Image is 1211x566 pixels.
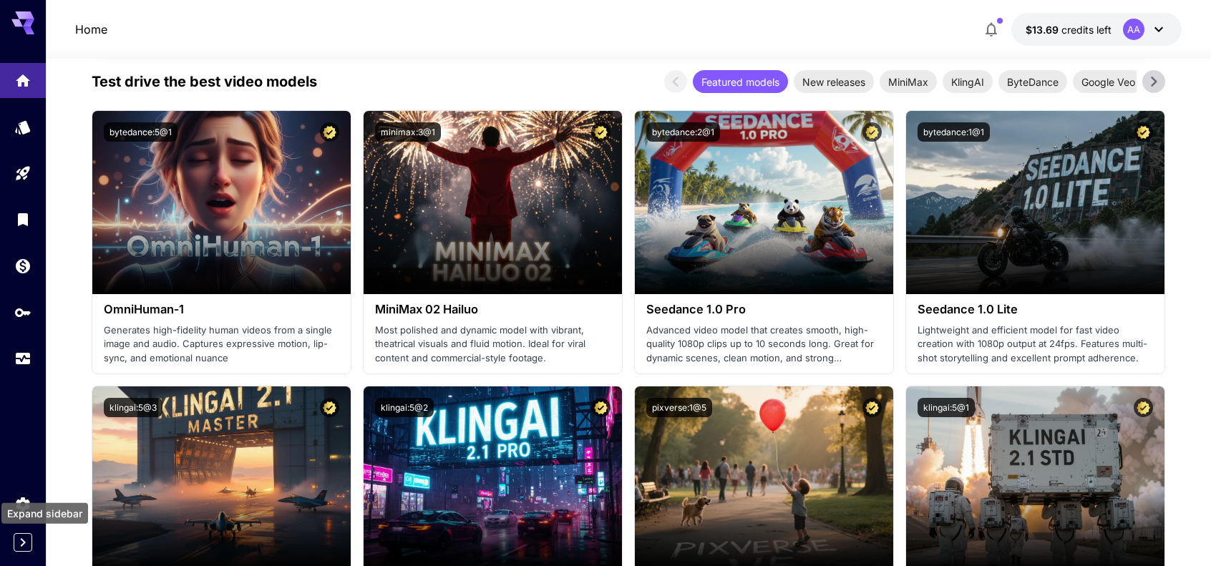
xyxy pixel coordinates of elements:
h3: Seedance 1.0 Lite [918,303,1153,316]
span: ByteDance [998,74,1067,89]
span: Google Veo [1073,74,1144,89]
h3: MiniMax 02 Hailuo [375,303,611,316]
button: klingai:5@2 [375,398,434,417]
button: klingai:5@1 [918,398,975,417]
div: API Keys [14,303,31,321]
button: Expand sidebar [14,533,32,552]
p: Most polished and dynamic model with vibrant, theatrical visuals and fluid motion. Ideal for vira... [375,323,611,366]
span: $13.69 [1026,24,1061,36]
div: Models [14,114,31,132]
span: New releases [794,74,874,89]
button: minimax:3@1 [375,122,441,142]
p: Lightweight and efficient model for fast video creation with 1080p output at 24fps. Features mult... [918,323,1153,366]
button: klingai:5@3 [104,398,162,417]
button: $13.68774AA [1011,13,1182,46]
div: Settings [14,495,31,513]
img: alt [635,111,893,294]
button: bytedance:2@1 [646,122,720,142]
div: Home [14,72,31,89]
div: Library [14,210,31,228]
div: MiniMax [880,70,937,93]
img: alt [364,111,622,294]
button: Certified Model – Vetted for best performance and includes a commercial license. [591,122,611,142]
a: Home [75,21,107,38]
div: $13.68774 [1026,22,1112,37]
div: Featured models [693,70,788,93]
span: Featured models [693,74,788,89]
button: Certified Model – Vetted for best performance and includes a commercial license. [1134,398,1153,417]
button: bytedance:1@1 [918,122,990,142]
img: alt [906,111,1164,294]
button: Certified Model – Vetted for best performance and includes a commercial license. [591,398,611,417]
p: Generates high-fidelity human videos from a single image and audio. Captures expressive motion, l... [104,323,339,366]
button: Certified Model – Vetted for best performance and includes a commercial license. [320,398,339,417]
div: New releases [794,70,874,93]
p: Advanced video model that creates smooth, high-quality 1080p clips up to 10 seconds long. Great f... [646,323,882,366]
div: KlingAI [943,70,993,93]
div: ByteDance [998,70,1067,93]
span: KlingAI [943,74,993,89]
button: bytedance:5@1 [104,122,177,142]
h3: OmniHuman‑1 [104,303,339,316]
h3: Seedance 1.0 Pro [646,303,882,316]
p: Test drive the best video models [92,71,317,92]
button: Certified Model – Vetted for best performance and includes a commercial license. [1134,122,1153,142]
div: Google Veo [1073,70,1144,93]
button: pixverse:1@5 [646,398,712,417]
div: AA [1123,19,1144,40]
div: Playground [14,165,31,182]
span: MiniMax [880,74,937,89]
div: Wallet [14,257,31,275]
img: alt [92,111,351,294]
nav: breadcrumb [75,21,107,38]
span: credits left [1061,24,1112,36]
button: Certified Model – Vetted for best performance and includes a commercial license. [862,122,882,142]
button: Certified Model – Vetted for best performance and includes a commercial license. [862,398,882,417]
div: Usage [14,350,31,368]
div: Expand sidebar [1,503,88,524]
button: Certified Model – Vetted for best performance and includes a commercial license. [320,122,339,142]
